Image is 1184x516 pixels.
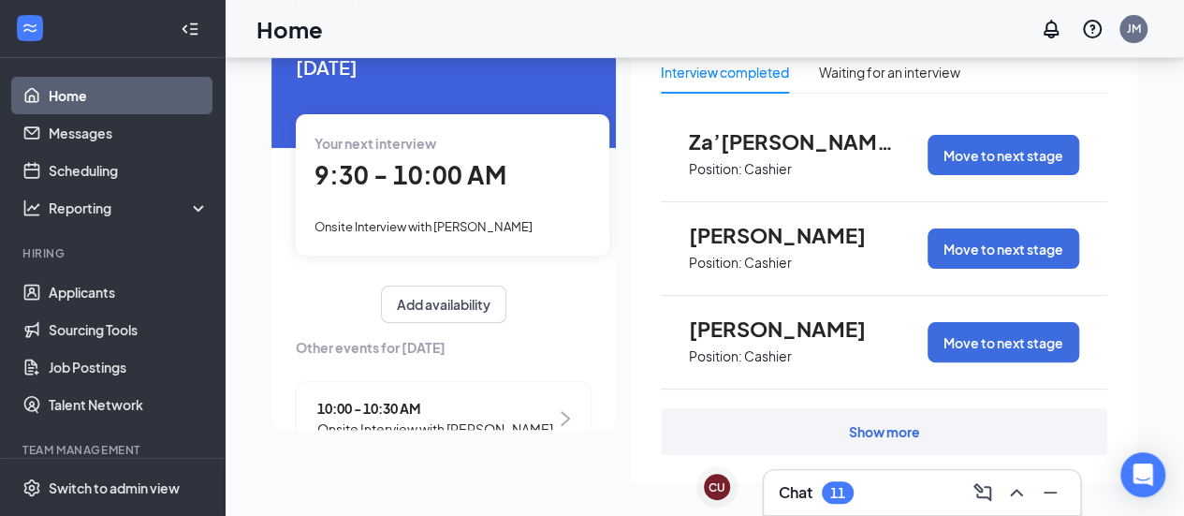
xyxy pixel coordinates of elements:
[22,442,205,458] div: Team Management
[1035,478,1065,508] button: Minimize
[849,422,920,441] div: Show more
[22,479,41,497] svg: Settings
[661,62,789,82] div: Interview completed
[314,219,533,234] span: Onsite Interview with [PERSON_NAME]
[22,199,41,217] svg: Analysis
[689,223,895,247] span: [PERSON_NAME]
[1120,452,1165,497] div: Open Intercom Messenger
[314,135,436,152] span: Your next interview
[181,20,199,38] svg: Collapse
[928,135,1079,175] button: Move to next stage
[22,245,205,261] div: Hiring
[21,19,39,37] svg: WorkstreamLogo
[49,77,209,114] a: Home
[819,62,960,82] div: Waiting for an interview
[744,160,792,178] p: Cashier
[314,159,506,190] span: 9:30 - 10:00 AM
[317,398,553,419] span: 10:00 - 10:30 AM
[744,347,792,365] p: Cashier
[296,52,592,81] span: [DATE]
[49,479,180,497] div: Switch to admin view
[689,254,742,272] p: Position:
[928,229,1079,269] button: Move to next stage
[381,286,506,323] button: Add availability
[317,419,553,439] span: Onsite Interview with [PERSON_NAME]
[49,273,209,311] a: Applicants
[689,347,742,365] p: Position:
[830,485,845,501] div: 11
[49,311,209,348] a: Sourcing Tools
[1001,478,1031,508] button: ChevronUp
[779,482,812,503] h3: Chat
[968,478,998,508] button: ComposeMessage
[744,254,792,272] p: Cashier
[49,386,209,423] a: Talent Network
[256,13,323,45] h1: Home
[709,479,725,495] div: CU
[1081,18,1104,40] svg: QuestionInfo
[296,337,592,358] span: Other events for [DATE]
[1005,481,1028,504] svg: ChevronUp
[49,114,209,152] a: Messages
[1127,21,1141,37] div: JM
[928,322,1079,362] button: Move to next stage
[972,481,994,504] svg: ComposeMessage
[1039,481,1061,504] svg: Minimize
[689,129,895,154] span: Za’[PERSON_NAME]
[1040,18,1062,40] svg: Notifications
[689,317,895,341] span: [PERSON_NAME]
[689,160,742,178] p: Position:
[49,348,209,386] a: Job Postings
[49,199,210,217] div: Reporting
[49,152,209,189] a: Scheduling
